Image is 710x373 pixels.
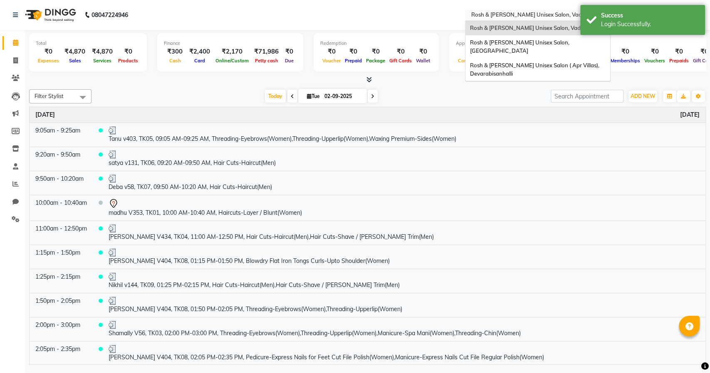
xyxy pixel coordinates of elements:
span: Due [283,58,296,64]
td: Deba v58, TK07, 09:50 AM-10:20 AM, Hair Cuts-Haircut(Men) [103,171,705,195]
span: Filter Stylist [35,93,64,99]
span: Wallet [414,58,432,64]
div: Login Successfully. [601,20,699,29]
div: ₹0 [414,47,432,56]
button: ADD NEW [628,91,657,102]
div: ₹2,400 [186,47,213,56]
td: madhu V353, TK01, 10:00 AM-10:40 AM, Haircuts-Layer / Blunt(Women) [103,195,705,221]
td: Shamally V56, TK03, 02:00 PM-03:00 PM, Threading-Eyebrows(Women),Threading-Upperlip(Women),Manicu... [103,317,705,341]
div: ₹0 [343,47,364,56]
div: Finance [164,40,297,47]
div: ₹2,170 [213,47,251,56]
div: ₹0 [609,47,642,56]
td: 2:05pm - 2:35pm [30,341,93,365]
th: September 2, 2025 [30,107,705,123]
span: Card [192,58,207,64]
td: [PERSON_NAME] V404, TK08, 02:05 PM-02:35 PM, Pedicure-Express Nails for Feet Cut File Polish(Wome... [103,341,705,365]
span: Gift Cards [387,58,414,64]
span: Rosh & [PERSON_NAME] Unisex Salon, Vaderahalli [470,25,599,31]
div: Total [36,40,140,47]
span: Today [265,90,286,103]
span: Memberships [609,58,642,64]
div: Success [601,11,699,20]
div: ₹0 [642,47,667,56]
td: Tanu v403, TK05, 09:05 AM-09:25 AM, Threading-Eyebrows(Women),Threading-Upperlip(Women),Waxing Pr... [103,123,705,147]
div: ₹0 [667,47,691,56]
div: ₹0 [387,47,414,56]
div: ₹71,986 [251,47,282,56]
span: Services [91,58,114,64]
td: 10:00am - 10:40am [30,195,93,221]
span: Sales [67,58,83,64]
div: ₹4,870 [89,47,116,56]
span: Tue [305,93,322,99]
td: 11:00am - 12:50pm [30,221,93,245]
span: Products [116,58,140,64]
div: ₹0 [116,47,140,56]
td: [PERSON_NAME] V434, TK04, 11:00 AM-12:50 PM, Hair Cuts-Haircut(Men),Hair Cuts-Shave / [PERSON_NAM... [103,221,705,245]
td: 1:50pm - 2:05pm [30,293,93,317]
div: ₹300 [164,47,186,56]
b: 08047224946 [92,3,128,27]
span: Expenses [36,58,61,64]
a: September 2, 2025 [35,110,55,119]
span: Cash [167,58,183,64]
td: 9:50am - 10:20am [30,171,93,195]
td: 1:25pm - 2:15pm [30,269,93,293]
ng-dropdown-panel: Options list [465,20,611,82]
td: [PERSON_NAME] V404, TK08, 01:15 PM-01:50 PM, Blowdry Flat Iron Tongs Curls-Upto Shoulder(Women) [103,245,705,269]
span: Package [364,58,387,64]
div: ₹0 [320,47,343,56]
div: Redemption [320,40,432,47]
div: ₹4,870 [61,47,89,56]
input: 2025-09-02 [322,90,364,103]
span: Rosh & [PERSON_NAME] Unisex Salon, [GEOGRAPHIC_DATA] [470,39,570,54]
td: 1:15pm - 1:50pm [30,245,93,269]
td: [PERSON_NAME] V404, TK08, 01:50 PM-02:05 PM, Threading-Eyebrows(Women),Threading-Upperlip(Women) [103,293,705,317]
td: satya v131, TK06, 09:20 AM-09:50 AM, Hair Cuts-Haircut(Men) [103,147,705,171]
td: 9:05am - 9:25am [30,123,93,147]
span: Vouchers [642,58,667,64]
span: Prepaid [343,58,364,64]
a: September 2, 2025 [680,110,700,119]
input: Search Appointment [551,90,623,103]
div: ₹0 [282,47,297,56]
td: 2:00pm - 3:00pm [30,317,93,341]
span: Online/Custom [213,58,251,64]
span: Prepaids [667,58,691,64]
img: logo [21,3,78,27]
div: ₹0 [36,47,61,56]
div: 11 [456,47,484,56]
span: Rosh & [PERSON_NAME] Unisex Salon ( Apr Villas), Devarabisanhalli [470,62,600,77]
div: Appointment [456,40,559,47]
span: Completed [456,58,484,64]
span: ADD NEW [631,93,655,99]
span: Voucher [320,58,343,64]
div: ₹0 [364,47,387,56]
td: Nikhil v144, TK09, 01:25 PM-02:15 PM, Hair Cuts-Haircut(Men),Hair Cuts-Shave / [PERSON_NAME] Trim... [103,269,705,293]
span: Petty cash [253,58,280,64]
td: 9:20am - 9:50am [30,147,93,171]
